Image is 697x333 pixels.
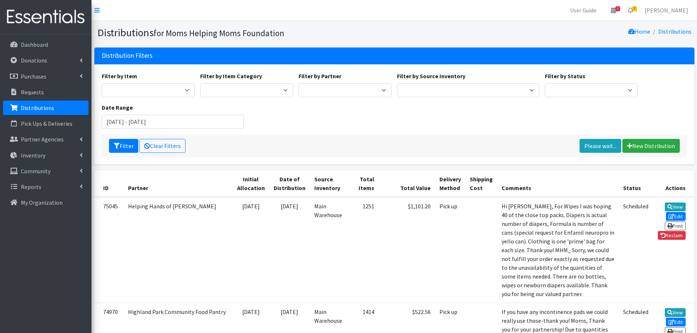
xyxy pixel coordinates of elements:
[622,139,680,153] a: New Distribution
[3,101,89,115] a: Distributions
[628,28,650,35] a: Home
[397,72,465,80] label: Filter by Source Inventory
[497,197,619,303] td: Hi [PERSON_NAME], For Wipes I was hoping 40 of the close top packs. Diapers is actual number of d...
[269,170,310,197] th: Date of Distribution
[632,6,637,11] span: 9
[109,139,138,153] button: Filter
[346,170,379,197] th: Total Items
[102,115,244,129] input: January 1, 2011 - December 31, 2011
[269,197,310,303] td: [DATE]
[139,139,186,153] a: Clear Filters
[3,69,89,84] a: Purchases
[21,57,47,64] p: Donations
[3,116,89,131] a: Pick Ups & Deliveries
[3,132,89,147] a: Partner Agencies
[615,6,620,11] span: 1
[102,103,133,112] label: Date Range
[497,170,619,197] th: Comments
[379,197,435,303] td: $1,101.20
[200,72,262,80] label: Filter by Item Category
[619,170,653,197] th: Status
[3,37,89,52] a: Dashboard
[3,85,89,99] a: Requests
[665,222,686,230] a: Print
[310,197,346,303] td: Main Warehouse
[653,170,694,197] th: Actions
[346,197,379,303] td: 1251
[21,167,50,175] p: Community
[622,3,639,18] a: 9
[3,53,89,68] a: Donations
[102,52,153,60] h3: Distribution Filters
[3,195,89,210] a: My Organization
[639,3,694,18] a: [PERSON_NAME]
[666,318,686,326] a: Edit
[21,73,46,80] p: Purchases
[124,197,233,303] td: Helping Hands of [PERSON_NAME]
[233,197,269,303] td: [DATE]
[154,28,284,38] small: for Moms Helping Moms Foundation
[299,72,341,80] label: Filter by Partner
[21,41,48,48] p: Dashboard
[564,3,602,18] a: User Guide
[21,183,41,190] p: Reports
[465,170,497,197] th: Shipping Cost
[3,164,89,178] a: Community
[580,139,621,153] a: Please wait...
[545,72,585,80] label: Filter by Status
[94,197,124,303] td: 75045
[665,308,686,317] a: View
[97,26,392,39] h1: Distributions
[435,197,465,303] td: Pick up
[21,136,64,143] p: Partner Agencies
[21,199,63,206] p: My Organization
[94,170,124,197] th: ID
[21,104,54,111] p: Distributions
[3,179,89,194] a: Reports
[665,203,686,211] a: View
[233,170,269,197] th: Initial Allocation
[310,170,346,197] th: Source Inventory
[666,212,686,221] a: Edit
[619,197,653,303] td: Scheduled
[21,120,72,127] p: Pick Ups & Deliveries
[379,170,435,197] th: Total Value
[658,28,692,35] a: Distributions
[605,3,622,18] a: 1
[435,170,465,197] th: Delivery Method
[658,231,686,240] a: Reclaim
[3,148,89,163] a: Inventory
[102,72,137,80] label: Filter by Item
[21,88,44,96] p: Requests
[124,170,233,197] th: Partner
[21,152,45,159] p: Inventory
[3,5,89,29] img: HumanEssentials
